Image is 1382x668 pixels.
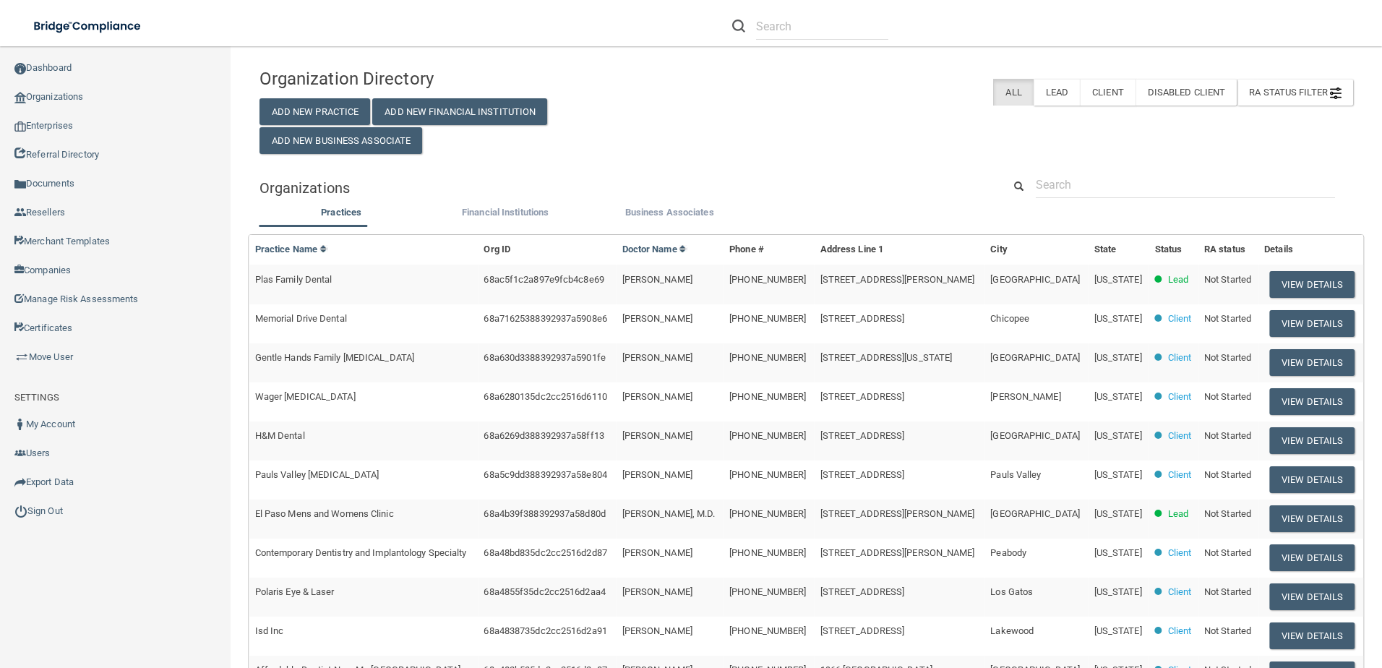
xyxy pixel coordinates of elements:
span: [GEOGRAPHIC_DATA] [990,352,1080,363]
span: [PERSON_NAME] [622,469,692,480]
p: Client [1168,388,1192,406]
span: [GEOGRAPHIC_DATA] [990,508,1080,519]
th: Details [1258,235,1363,265]
span: Chicopee [990,313,1029,324]
th: RA status [1198,235,1258,265]
span: 68ac5f1c2a897e9fcb4c8e69 [484,274,604,285]
label: SETTINGS [14,389,59,406]
span: Not Started [1204,274,1251,285]
span: [US_STATE] [1094,547,1142,558]
img: ic_power_dark.7ecde6b1.png [14,505,27,518]
span: Not Started [1204,430,1251,441]
span: Wager [MEDICAL_DATA] [255,391,356,402]
span: [PERSON_NAME] [990,391,1060,402]
span: [GEOGRAPHIC_DATA] [990,430,1080,441]
span: 68a6269d388392937a58ff13 [484,430,604,441]
span: Memorial Drive Dental [255,313,347,324]
button: Add New Business Associate [259,127,423,154]
span: Not Started [1204,313,1251,324]
span: Not Started [1204,391,1251,402]
input: Search [1036,171,1335,198]
li: Business Associate [588,204,752,225]
span: [PERSON_NAME], M.D. [622,508,716,519]
span: [US_STATE] [1094,391,1142,402]
img: ic_reseller.de258add.png [14,207,26,218]
button: View Details [1269,388,1355,415]
p: Client [1168,427,1192,445]
button: View Details [1269,427,1355,454]
span: Pauls Valley [MEDICAL_DATA] [255,469,379,480]
img: icon-users.e205127d.png [14,448,26,459]
span: Peabody [990,547,1026,558]
span: 68a4b39f388392937a58d80d [484,508,605,519]
span: [STREET_ADDRESS] [820,391,905,402]
span: Polaris Eye & Laser [255,586,335,597]
span: Contemporary Dentistry and Implantology Specialty [255,547,467,558]
span: [US_STATE] [1094,313,1142,324]
th: Phone # [724,235,815,265]
span: Practices [321,207,361,218]
span: [PHONE_NUMBER] [729,586,806,597]
span: [STREET_ADDRESS][PERSON_NAME] [820,274,975,285]
span: [PHONE_NUMBER] [729,313,806,324]
th: Address Line 1 [815,235,985,265]
img: enterprise.0d942306.png [14,121,26,132]
span: Gentle Hands Family [MEDICAL_DATA] [255,352,414,363]
span: Business Associates [625,207,714,218]
span: Lakewood [990,625,1034,636]
span: [STREET_ADDRESS] [820,586,905,597]
span: [PHONE_NUMBER] [729,625,806,636]
span: [PERSON_NAME] [622,586,692,597]
span: [STREET_ADDRESS][US_STATE] [820,352,953,363]
p: Lead [1168,271,1188,288]
span: El Paso Mens and Womens Clinic [255,508,394,519]
a: Doctor Name [622,244,687,254]
span: [PERSON_NAME] [622,430,692,441]
input: Search [756,13,888,40]
span: [PERSON_NAME] [622,391,692,402]
img: organization-icon.f8decf85.png [14,92,26,103]
span: Financial Institutions [462,207,549,218]
img: ic_user_dark.df1a06c3.png [14,419,26,430]
span: [PERSON_NAME] [622,547,692,558]
img: bridge_compliance_login_screen.278c3ca4.svg [22,12,155,41]
span: [PHONE_NUMBER] [729,352,806,363]
button: Add New Practice [259,98,371,125]
th: Org ID [478,235,616,265]
span: Not Started [1204,625,1251,636]
span: 68a48bd835dc2cc2516d2d87 [484,547,606,558]
button: View Details [1269,310,1355,337]
span: Isd Inc [255,625,284,636]
span: RA Status Filter [1249,87,1342,98]
label: All [993,79,1033,106]
iframe: Drift Widget Chat Controller [1132,565,1365,623]
th: City [984,235,1088,265]
button: View Details [1269,271,1355,298]
li: Practices [259,204,424,225]
img: ic-search.3b580494.png [732,20,745,33]
span: [US_STATE] [1094,352,1142,363]
span: [STREET_ADDRESS] [820,625,905,636]
button: View Details [1269,505,1355,532]
span: Not Started [1204,508,1251,519]
span: [PERSON_NAME] [622,274,692,285]
span: 68a4855f35dc2cc2516d2aa4 [484,586,605,597]
img: briefcase.64adab9b.png [14,350,29,364]
span: [STREET_ADDRESS] [820,313,905,324]
span: [US_STATE] [1094,469,1142,480]
span: Not Started [1204,352,1251,363]
span: 68a71625388392937a5908e6 [484,313,606,324]
p: Client [1168,544,1192,562]
span: H&M Dental [255,430,305,441]
th: State [1089,235,1149,265]
span: Los Gatos [990,586,1033,597]
span: [PHONE_NUMBER] [729,508,806,519]
button: Add New Financial Institution [372,98,547,125]
p: Client [1168,622,1192,640]
span: [PHONE_NUMBER] [729,430,806,441]
button: View Details [1269,622,1355,649]
h5: Organizations [259,180,982,196]
span: [STREET_ADDRESS] [820,430,905,441]
span: [PHONE_NUMBER] [729,274,806,285]
span: [US_STATE] [1094,586,1142,597]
